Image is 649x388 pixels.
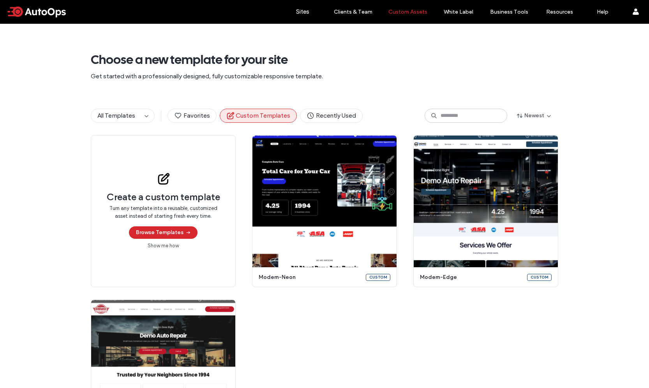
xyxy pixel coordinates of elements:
[420,273,522,281] span: modern-edge
[366,274,390,281] div: Custom
[174,111,210,120] span: Favorites
[527,274,552,281] div: Custom
[91,52,558,67] span: Choose a new template for your site
[107,191,220,203] span: Create a custom template
[597,9,608,15] label: Help
[546,9,573,15] label: Resources
[300,109,363,123] button: Recently Used
[334,9,372,15] label: Clients & Team
[107,205,220,220] span: Turn any template into a reusable, customized asset instead of starting fresh every time.
[168,109,217,123] button: Favorites
[510,109,558,122] button: Newest
[148,242,179,250] a: Show me how
[490,9,528,15] label: Business Tools
[296,8,309,15] label: Sites
[226,111,290,120] span: Custom Templates
[91,109,142,122] button: All Templates
[307,111,356,120] span: Recently Used
[220,109,297,123] button: Custom Templates
[259,273,361,281] span: modern-neon
[388,9,427,15] label: Custom Assets
[91,72,558,81] span: Get started with a professionally designed, fully customizable responsive template.
[129,226,198,239] button: Browse Templates
[97,112,135,119] span: All Templates
[444,9,473,15] label: White Label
